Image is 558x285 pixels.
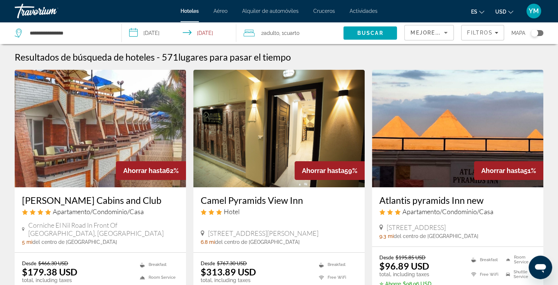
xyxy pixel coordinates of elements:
span: [STREET_ADDRESS][PERSON_NAME] [208,229,318,237]
img: Camel Pyramids View Inn [193,70,365,187]
span: 6.8 mi [201,239,215,245]
li: Breakfast [467,254,502,265]
li: Breakfast [315,260,357,269]
img: Jewel Maadi Cabins and Club [15,70,186,187]
div: 59% [295,161,365,180]
span: Mejores descuentos [411,30,484,36]
a: Camel Pyramids View Inn [201,195,357,206]
ins: $179.38 USD [22,266,77,277]
span: Apartamento/Condominio/Casa [402,208,493,216]
del: $767.30 USD [217,260,247,266]
div: 3 star Apartment [379,208,536,216]
a: Alquiler de automóviles [242,8,299,14]
button: Change currency [495,6,513,17]
ins: $96.89 USD [379,260,429,271]
ins: $313.89 USD [201,266,256,277]
a: Hoteles [180,8,199,14]
button: Toggle map [525,30,543,36]
span: Ahorrar hasta [302,167,344,174]
a: Aéreo [214,8,227,14]
span: Desde [379,254,394,260]
span: lugares para pasar el tiempo [178,51,291,62]
span: Desde [201,260,215,266]
span: [STREET_ADDRESS] [387,223,446,231]
span: Corniche El Nil Road In Front Of [GEOGRAPHIC_DATA], [GEOGRAPHIC_DATA] [28,221,179,237]
span: USD [495,9,506,15]
span: del centro de [GEOGRAPHIC_DATA] [215,239,300,245]
div: 4 star Apartment [22,208,179,216]
span: Ahorrar hasta [481,167,524,174]
button: Change language [471,6,484,17]
li: Free WiFi [315,273,357,282]
button: Select check in and out date [122,22,236,44]
span: YM [529,7,539,15]
span: Mapa [511,28,525,38]
span: Desde [22,260,36,266]
a: Actividades [350,8,378,14]
span: Buscar [357,30,383,36]
span: del centro de [GEOGRAPHIC_DATA] [32,239,117,245]
p: total, including taxes [201,277,302,283]
li: Breakfast [136,260,179,269]
a: Atlantis pyramids Inn new [379,195,536,206]
span: , 1 [279,28,299,38]
span: Filtros [467,30,493,36]
span: 9.3 mi [379,233,394,239]
div: 3 star Hotel [201,208,357,216]
span: es [471,9,477,15]
li: Shuttle Service [502,269,536,280]
span: Cuarto [284,30,299,36]
a: Travorium [15,1,88,21]
p: total, including taxes [22,277,124,283]
span: del centro de [GEOGRAPHIC_DATA] [394,233,478,239]
h1: Resultados de búsqueda de hoteles [15,51,155,62]
input: Search hotel destination [29,28,110,39]
h2: 571 [162,51,291,62]
button: Travelers: 2 adults, 0 children [236,22,343,44]
span: 2 [261,28,279,38]
button: Filters [461,25,504,40]
p: total, including taxes [379,271,462,277]
div: 62% [116,161,186,180]
span: Hotel [224,208,240,216]
span: Apartamento/Condominio/Casa [53,208,144,216]
li: Free WiFi [467,269,502,280]
span: 5 mi [22,239,32,245]
a: Cruceros [313,8,335,14]
span: Ahorrar hasta [123,167,166,174]
li: Room Service [502,254,536,265]
button: User Menu [524,3,543,19]
button: Search [343,26,397,40]
mat-select: Sort by [411,28,448,37]
iframe: Botón para iniciar la ventana de mensajería [529,256,552,279]
div: 51% [474,161,543,180]
span: - [157,51,160,62]
li: Room Service [136,273,179,282]
del: $466.30 USD [38,260,68,266]
img: Atlantis pyramids Inn new [372,70,543,187]
span: Adulto [264,30,279,36]
del: $195.85 USD [395,254,426,260]
a: [PERSON_NAME] Cabins and Club [22,195,179,206]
